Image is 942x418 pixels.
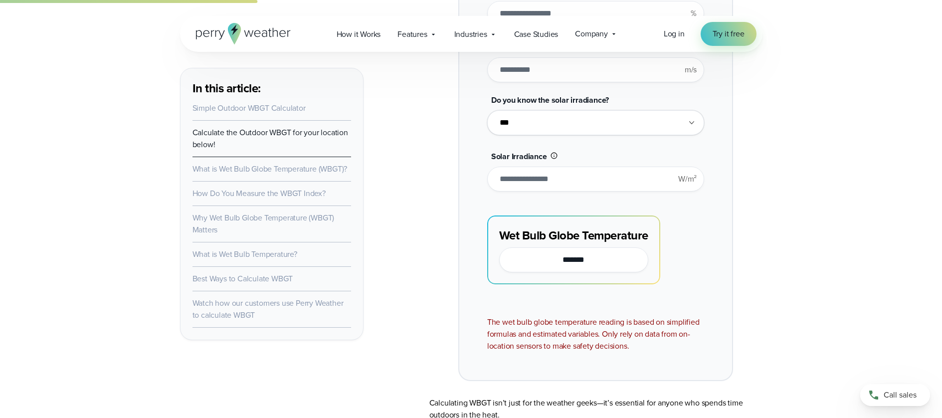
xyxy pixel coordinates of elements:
a: Why Wet Bulb Globe Temperature (WBGT) Matters [192,212,335,235]
h3: In this article: [192,80,351,96]
a: How it Works [328,24,389,44]
span: Do you know the solar irradiance? [491,94,609,106]
a: What is Wet Bulb Temperature? [192,248,297,260]
span: Industries [454,28,487,40]
a: Log in [664,28,685,40]
a: Best Ways to Calculate WBGT [192,273,293,284]
span: Case Studies [514,28,559,40]
a: Watch how our customers use Perry Weather to calculate WBGT [192,297,344,321]
span: Call sales [884,389,917,401]
a: Calculate the Outdoor WBGT for your location below! [192,127,348,150]
span: Log in [664,28,685,39]
a: Call sales [860,384,930,406]
span: How it Works [337,28,381,40]
span: Features [397,28,427,40]
a: Case Studies [506,24,567,44]
a: Try it free [701,22,756,46]
div: The wet bulb globe temperature reading is based on simplified formulas and estimated variables. O... [487,316,704,352]
span: Try it free [713,28,745,40]
span: Company [575,28,608,40]
a: How Do You Measure the WBGT Index? [192,188,326,199]
a: What is Wet Bulb Globe Temperature (WBGT)? [192,163,348,175]
span: Solar Irradiance [491,151,547,162]
a: Simple Outdoor WBGT Calculator [192,102,306,114]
